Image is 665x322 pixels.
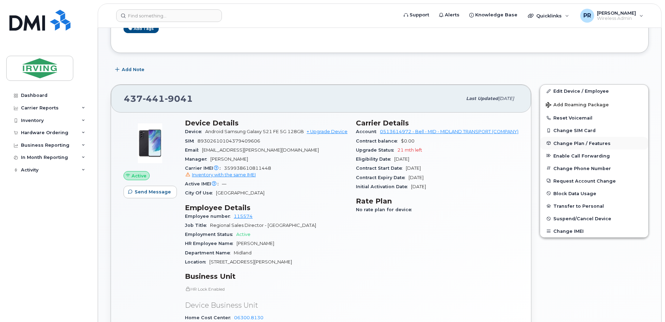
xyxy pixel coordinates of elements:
[185,272,348,281] h3: Business Unit
[356,138,401,144] span: Contract balance
[394,156,409,162] span: [DATE]
[356,129,380,134] span: Account
[209,259,292,264] span: [STREET_ADDRESS][PERSON_NAME]
[124,186,177,198] button: Send Message
[397,147,422,153] span: 21 mth left
[185,286,348,292] p: HR Lock Enabled
[553,140,611,146] span: Change Plan / Features
[307,129,348,134] a: + Upgrade Device
[197,138,260,144] span: 89302610104379409606
[553,153,610,158] span: Enable Call Forwarding
[237,241,274,246] span: [PERSON_NAME]
[185,241,237,246] span: HR Employee Name
[192,172,256,177] span: Inventory with the same IMEI
[540,175,648,187] button: Request Account Change
[356,119,518,127] h3: Carrier Details
[356,147,397,153] span: Upgrade Status
[401,138,414,144] span: $0.00
[540,187,648,200] button: Block Data Usage
[575,9,648,23] div: Poirier, Robert
[165,93,193,104] span: 9041
[356,197,518,205] h3: Rate Plan
[540,137,648,149] button: Change Plan / Features
[185,223,210,228] span: Job Title
[410,11,429,18] span: Support
[540,162,648,175] button: Change Phone Number
[466,96,498,101] span: Last updated
[129,122,171,164] img: image20231002-3703462-abbrul.jpeg
[540,200,648,212] button: Transfer to Personal
[185,166,348,178] span: 359938610811448
[132,172,147,179] span: Active
[234,315,263,320] a: 06300.8130
[185,156,210,162] span: Manager
[540,97,648,112] button: Add Roaming Package
[205,129,304,134] span: Android Samsung Galaxy S21 FE 5G 128GB
[540,149,648,162] button: Enable Call Forwarding
[122,66,144,73] span: Add Note
[185,181,222,186] span: Active IMEI
[540,112,648,124] button: Reset Voicemail
[185,214,234,219] span: Employee number
[498,96,514,101] span: [DATE]
[185,166,224,171] span: Carrier IMEI
[185,129,205,134] span: Device
[523,9,574,23] div: Quicklinks
[234,214,253,219] a: 115574
[236,232,251,237] span: Active
[202,147,319,153] span: [EMAIL_ADDRESS][PERSON_NAME][DOMAIN_NAME]
[464,8,522,22] a: Knowledge Base
[356,175,409,180] span: Contract Expiry Date
[356,207,415,212] span: No rate plan for device
[597,16,636,21] span: Wireless Admin
[356,166,406,171] span: Contract Start Date
[210,223,316,228] span: Regional Sales Director - [GEOGRAPHIC_DATA]
[135,189,171,195] span: Send Message
[216,190,264,195] span: [GEOGRAPHIC_DATA]
[540,225,648,237] button: Change IMEI
[185,172,256,177] a: Inventory with the same IMEI
[124,93,193,104] span: 437
[185,119,348,127] h3: Device Details
[111,63,150,76] button: Add Note
[222,181,226,186] span: —
[185,250,234,255] span: Department Name
[411,184,426,189] span: [DATE]
[445,11,459,18] span: Alerts
[434,8,464,22] a: Alerts
[185,147,202,153] span: Email
[399,8,434,22] a: Support
[475,11,517,18] span: Knowledge Base
[540,212,648,225] button: Suspend/Cancel Device
[546,102,609,109] span: Add Roaming Package
[210,156,248,162] span: [PERSON_NAME]
[406,166,421,171] span: [DATE]
[116,9,222,22] input: Find something...
[234,250,252,255] span: Midland
[185,300,348,310] p: Device Business Unit
[540,85,648,97] a: Edit Device / Employee
[185,259,209,264] span: Location
[536,13,562,18] span: Quicklinks
[185,315,234,320] span: Home Cost Center
[185,204,348,212] h3: Employee Details
[583,11,591,20] span: PR
[356,184,411,189] span: Initial Activation Date
[143,93,165,104] span: 441
[356,156,394,162] span: Eligibility Date
[185,190,216,195] span: City Of Use
[553,216,611,221] span: Suspend/Cancel Device
[597,10,636,16] span: [PERSON_NAME]
[124,24,159,33] a: Add tags
[185,232,236,237] span: Employment Status
[409,175,424,180] span: [DATE]
[185,138,197,144] span: SIM
[540,124,648,137] button: Change SIM Card
[380,129,518,134] a: 0513614972 - Bell - MID - MIDLAND TRANSPORT (COMPANY)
